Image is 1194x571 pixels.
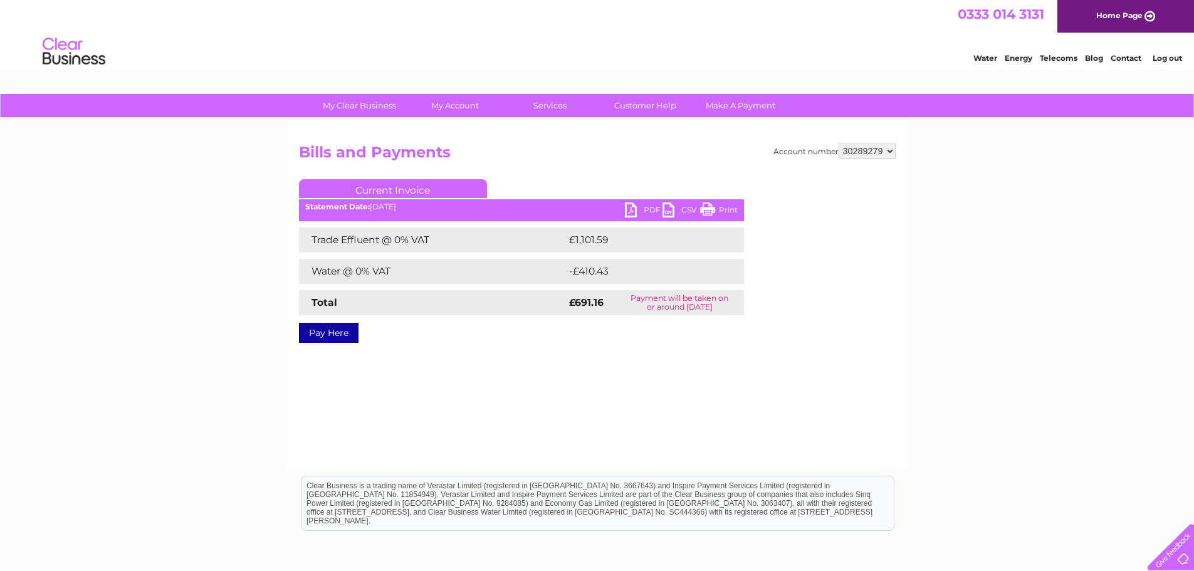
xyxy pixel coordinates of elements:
a: Telecoms [1040,53,1077,63]
a: Current Invoice [299,179,487,198]
a: Make A Payment [689,94,792,117]
a: My Account [403,94,506,117]
a: Contact [1111,53,1141,63]
a: Customer Help [594,94,697,117]
a: My Clear Business [308,94,411,117]
div: Account number [773,144,896,159]
a: Print [700,202,738,221]
strong: £691.16 [569,296,604,308]
td: Payment will be taken on or around [DATE] [615,290,743,315]
div: [DATE] [299,202,744,211]
a: Log out [1153,53,1182,63]
a: Energy [1005,53,1032,63]
strong: Total [312,296,337,308]
b: Statement Date: [305,202,370,211]
a: Water [973,53,997,63]
a: Pay Here [299,323,359,343]
td: Water @ 0% VAT [299,259,566,284]
img: logo.png [42,33,106,71]
a: Blog [1085,53,1103,63]
a: PDF [625,202,662,221]
a: 0333 014 3131 [958,6,1044,22]
div: Clear Business is a trading name of Verastar Limited (registered in [GEOGRAPHIC_DATA] No. 3667643... [301,7,894,61]
td: £1,101.59 [566,228,723,253]
td: Trade Effluent @ 0% VAT [299,228,566,253]
a: CSV [662,202,700,221]
td: -£410.43 [566,259,723,284]
a: Services [498,94,602,117]
h2: Bills and Payments [299,144,896,167]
